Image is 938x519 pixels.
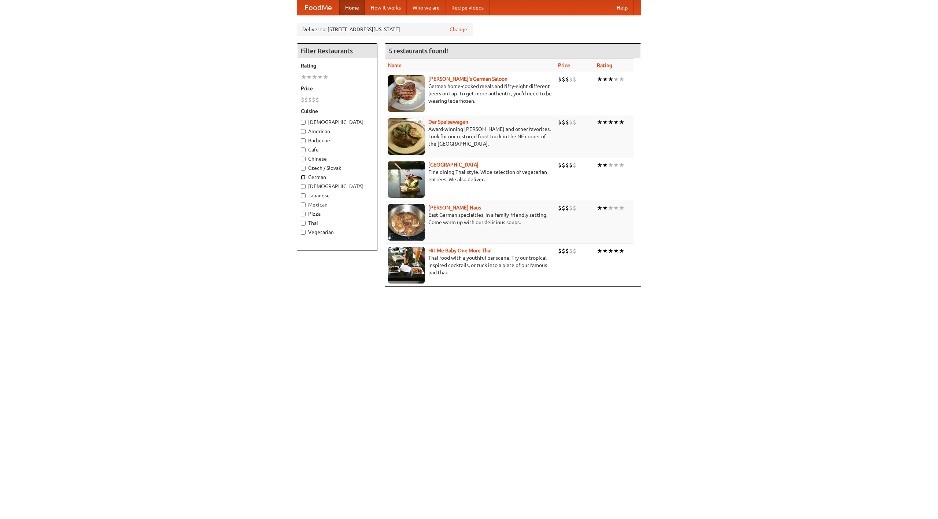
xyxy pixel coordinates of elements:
li: ★ [619,161,624,169]
label: German [301,173,373,181]
li: ★ [597,118,602,126]
li: ★ [597,161,602,169]
li: ★ [602,75,608,83]
b: Der Speisewagen [428,119,468,125]
img: kohlhaus.jpg [388,204,425,241]
input: Japanese [301,193,306,198]
input: [DEMOGRAPHIC_DATA] [301,120,306,125]
p: Thai food with a youthful bar scene. Try our tropical inspired cocktails, or tuck into a plate of... [388,254,552,276]
h5: Cuisine [301,107,373,115]
label: [DEMOGRAPHIC_DATA] [301,118,373,126]
label: Japanese [301,192,373,199]
label: [DEMOGRAPHIC_DATA] [301,183,373,190]
li: $ [312,96,315,104]
li: $ [565,247,569,255]
li: $ [573,75,576,83]
li: ★ [317,73,323,81]
img: babythai.jpg [388,247,425,284]
li: $ [569,118,573,126]
a: Price [558,62,570,68]
li: ★ [597,204,602,212]
li: $ [573,247,576,255]
li: $ [573,204,576,212]
a: Change [450,26,467,33]
a: FoodMe [297,0,339,15]
h4: Filter Restaurants [297,44,377,58]
label: Vegetarian [301,229,373,236]
li: $ [573,118,576,126]
li: ★ [613,247,619,255]
li: ★ [613,75,619,83]
a: Recipe videos [446,0,490,15]
li: ★ [323,73,328,81]
input: [DEMOGRAPHIC_DATA] [301,184,306,189]
li: $ [565,118,569,126]
li: $ [562,204,565,212]
li: $ [562,161,565,169]
a: [GEOGRAPHIC_DATA] [428,162,479,168]
ng-pluralize: 5 restaurants found! [389,47,448,54]
li: ★ [301,73,306,81]
li: $ [558,118,562,126]
li: $ [562,247,565,255]
p: Fine dining Thai-style. Wide selection of vegetarian entrées. We also deliver. [388,168,552,183]
li: $ [304,96,308,104]
a: Name [388,62,402,68]
div: Deliver to: [STREET_ADDRESS][US_STATE] [297,23,473,36]
img: esthers.jpg [388,75,425,112]
li: ★ [613,204,619,212]
li: ★ [602,247,608,255]
img: satay.jpg [388,161,425,198]
input: German [301,175,306,180]
p: German home-cooked meals and fifty-eight different beers on tap. To get more authentic, you'd nee... [388,83,552,105]
a: How it works [365,0,407,15]
li: ★ [619,247,624,255]
li: $ [308,96,312,104]
li: ★ [608,204,613,212]
input: Thai [301,221,306,226]
li: $ [315,96,319,104]
li: $ [573,161,576,169]
input: Mexican [301,202,306,207]
p: East German specialties, in a family-friendly setting. Come warm up with our delicious soups. [388,211,552,226]
li: $ [565,204,569,212]
li: ★ [613,161,619,169]
li: ★ [602,204,608,212]
li: ★ [608,75,613,83]
a: Help [611,0,634,15]
li: ★ [608,247,613,255]
label: Mexican [301,201,373,208]
label: Chinese [301,155,373,162]
b: Hit Me Baby One More Thai [428,248,492,253]
a: [PERSON_NAME] Haus [428,205,481,211]
a: Home [339,0,365,15]
li: ★ [619,75,624,83]
input: Czech / Slovak [301,166,306,171]
a: [PERSON_NAME]'s German Saloon [428,76,507,82]
label: Pizza [301,210,373,218]
a: Who we are [407,0,446,15]
li: $ [569,204,573,212]
label: American [301,128,373,135]
li: $ [558,161,562,169]
li: ★ [306,73,312,81]
h5: Price [301,85,373,92]
label: Barbecue [301,137,373,144]
li: $ [301,96,304,104]
li: $ [569,161,573,169]
input: Pizza [301,212,306,216]
li: ★ [619,204,624,212]
li: ★ [602,118,608,126]
p: Award-winning [PERSON_NAME] and other favorites. Look for our restored food truck in the NE corne... [388,125,552,147]
label: Cafe [301,146,373,153]
li: $ [562,75,565,83]
input: Vegetarian [301,230,306,235]
label: Thai [301,219,373,227]
input: Cafe [301,147,306,152]
h5: Rating [301,62,373,69]
li: ★ [608,118,613,126]
li: ★ [608,161,613,169]
input: American [301,129,306,134]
